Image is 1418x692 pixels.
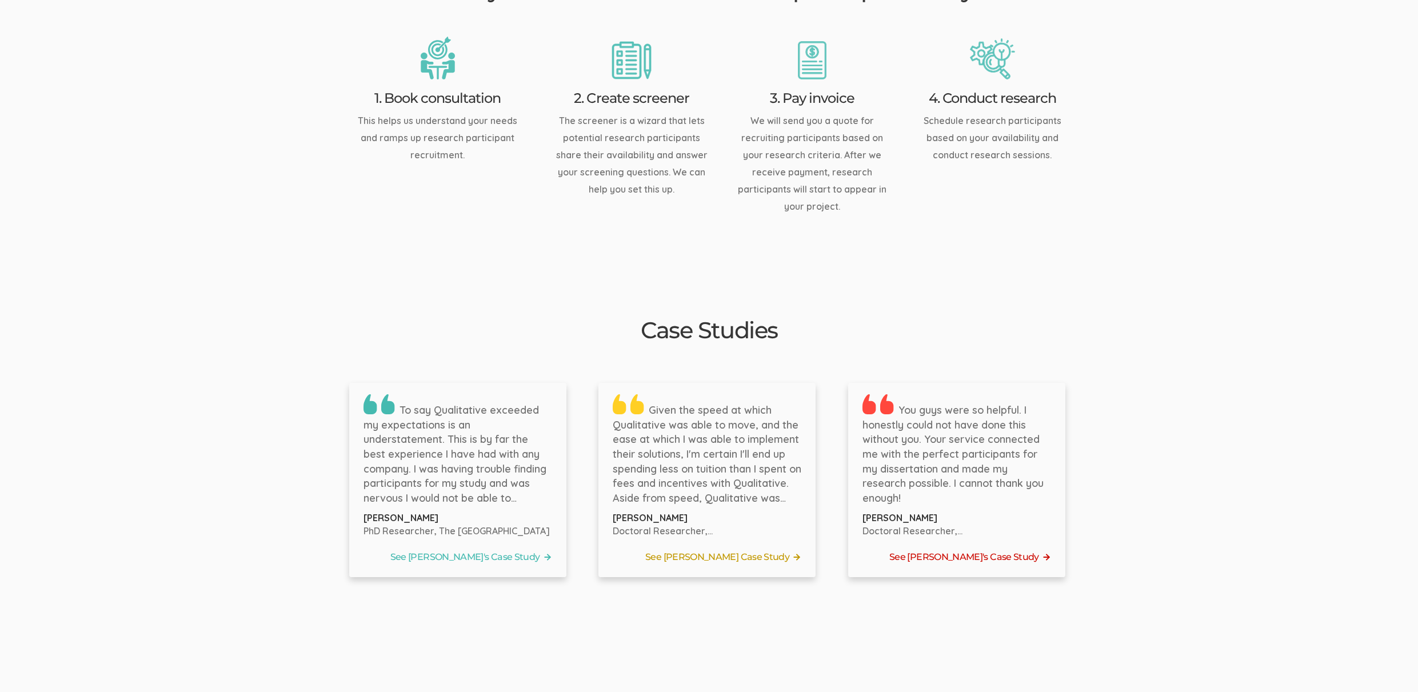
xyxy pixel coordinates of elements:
[349,91,526,106] h3: 1. Book consultation
[613,525,801,538] p: Doctoral Researcher, [GEOGRAPHIC_DATA]
[970,38,1015,79] img: 4. Conduct research
[862,511,1051,525] p: [PERSON_NAME]
[798,41,826,79] img: 3. Pay invoice
[862,394,1051,506] p: You guys were so helpful. I honestly could not have done this without you. Your service connected...
[737,112,888,215] p: We will send you a quote for recruiting participants based on your research criteria. After we re...
[364,511,552,525] p: [PERSON_NAME]
[613,511,801,525] p: [PERSON_NAME]
[916,112,1069,215] p: Schedule research participants based on your availability and conduct research sessions.
[613,549,801,566] a: See [PERSON_NAME] Case Study
[364,549,552,566] a: See [PERSON_NAME]'s Case Study
[349,318,1069,343] h2: Case Studies
[364,394,552,506] p: To say Qualitative exceeded my expectations is an understatement. This is by far the best experie...
[737,91,888,106] h3: 3. Pay invoice
[421,37,455,79] img: 1. Book consultation
[364,525,552,538] p: PhD Researcher, The [GEOGRAPHIC_DATA]
[613,394,626,414] img: Double quote
[862,525,1051,538] p: Doctoral Researcher, [GEOGRAPHIC_DATA][US_STATE]
[349,112,526,215] p: This helps us understand your needs and ramps up research participant recruitment.
[612,41,652,79] img: 2. Create screener
[880,394,894,414] img: Double quote
[364,394,377,414] img: Double quote
[381,394,395,414] img: Double quote
[916,91,1069,106] h3: 4. Conduct research
[613,394,801,506] p: Given the speed at which Qualitative was able to move, and the ease at which I was able to implem...
[630,394,644,414] img: Double quote
[862,549,1051,566] a: See [PERSON_NAME]'s Case Study
[555,91,709,106] h3: 2. Create screener
[555,112,709,215] p: The screener is a wizard that lets potential research participants share their availability and a...
[862,394,876,414] img: Double quote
